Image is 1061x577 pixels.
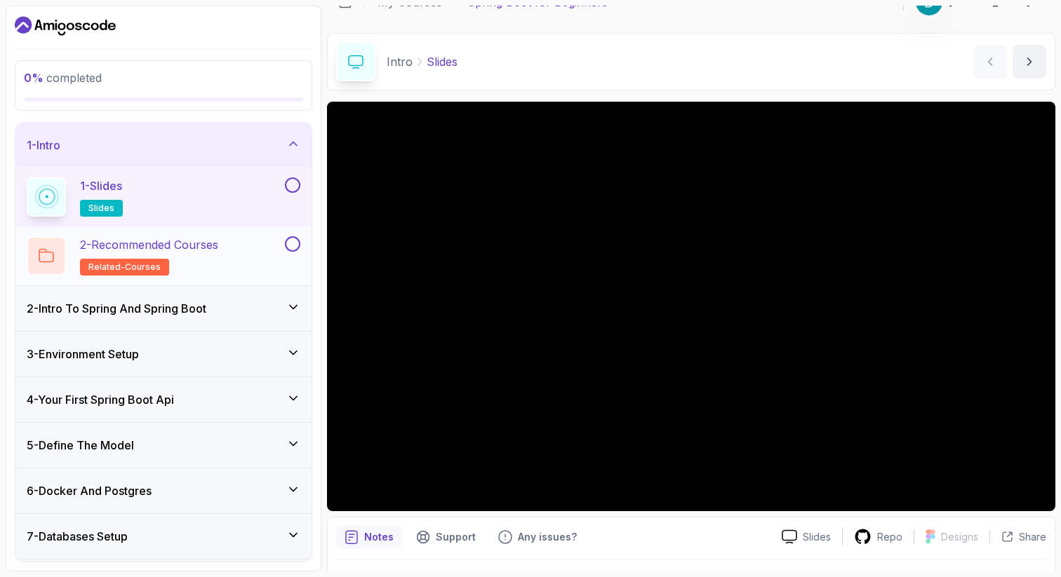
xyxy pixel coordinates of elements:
h3: 1 - Intro [27,137,60,154]
p: Intro [387,53,413,70]
p: Slides [803,530,831,544]
button: 2-Intro To Spring And Spring Boot [15,286,312,331]
button: 5-Define The Model [15,423,312,468]
button: 3-Environment Setup [15,332,312,376]
h3: 2 - Intro To Spring And Spring Boot [27,300,206,317]
p: 2 - Recommended Courses [80,236,218,253]
a: Slides [770,529,842,544]
a: Repo [843,528,914,545]
p: 1 - Slides [80,177,122,194]
button: 2-Recommended Coursesrelated-courses [27,236,300,276]
h3: 6 - Docker And Postgres [27,482,152,499]
p: Notes [364,530,394,544]
p: Designs [941,530,978,544]
button: previous content [973,45,1007,79]
h3: 5 - Define The Model [27,437,134,454]
h3: 7 - Databases Setup [27,528,128,545]
button: Feedback button [490,526,585,548]
button: next content [1013,45,1046,79]
p: Slides [427,53,458,70]
span: slides [88,203,114,214]
span: related-courses [88,262,161,273]
button: notes button [336,526,402,548]
button: 7-Databases Setup [15,514,312,559]
p: Support [436,530,476,544]
p: Repo [877,530,902,544]
p: Share [1019,530,1046,544]
button: 1-Slidesslides [27,177,300,217]
h3: 3 - Environment Setup [27,346,139,362]
span: completed [24,71,102,85]
p: Any issues? [518,530,577,544]
a: Dashboard [15,15,116,37]
button: 6-Docker And Postgres [15,468,312,513]
span: 0 % [24,71,44,85]
button: 1-Intro [15,123,312,168]
h3: 4 - Your First Spring Boot Api [27,391,174,408]
button: Share [989,530,1046,544]
button: 4-Your First Spring Boot Api [15,377,312,422]
button: Support button [408,526,484,548]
